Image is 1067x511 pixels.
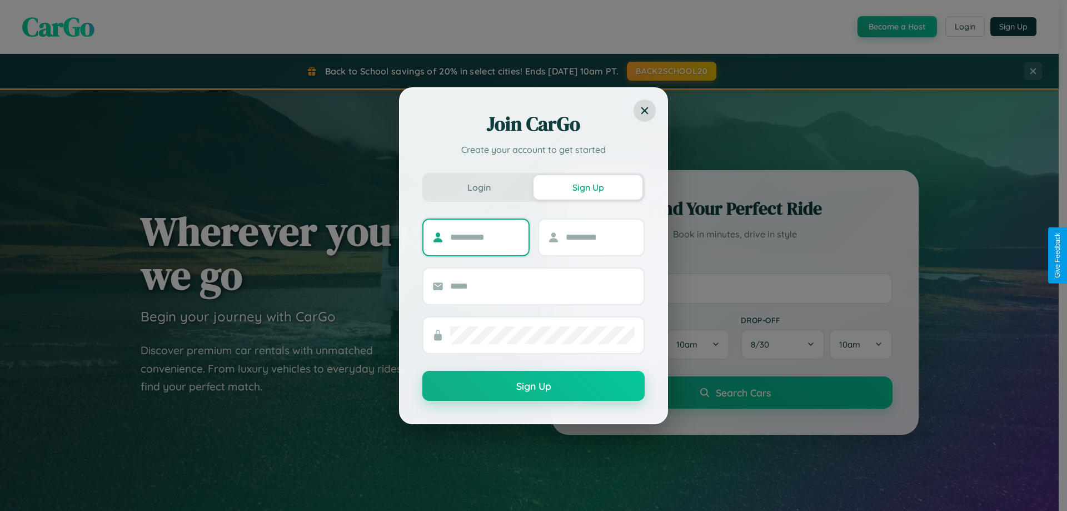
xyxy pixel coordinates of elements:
[1054,233,1061,278] div: Give Feedback
[533,175,642,200] button: Sign Up
[422,143,645,156] p: Create your account to get started
[425,175,533,200] button: Login
[422,111,645,137] h2: Join CarGo
[422,371,645,401] button: Sign Up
